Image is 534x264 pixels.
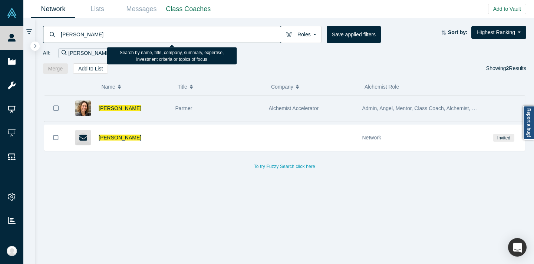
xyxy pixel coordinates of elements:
a: Class Coaches [164,0,213,18]
button: Company [271,79,357,95]
span: Results [506,65,526,71]
button: Add to List [73,63,108,74]
button: Add to Vault [488,4,526,14]
img: Ally Hoang's Account [7,246,17,256]
span: Company [271,79,293,95]
span: Partner [175,105,192,111]
span: Name [101,79,115,95]
img: Christy Canida's Profile Image [75,100,91,116]
a: [PERSON_NAME] [99,135,141,141]
span: All: [43,49,51,57]
button: Title [178,79,263,95]
button: Remove Filter [111,49,116,57]
input: Search by name, title, company, summary, expertise, investment criteria or topics of focus [60,26,281,43]
strong: Sort by: [448,29,468,35]
span: Admin, Angel, Mentor, Class Coach, Alchemist, Faculty, Partner, Lecturer [362,105,530,111]
div: Showing [486,63,526,74]
button: Bookmark [44,95,67,121]
span: Network [362,135,381,141]
span: Alchemist Accelerator [269,105,319,111]
div: [PERSON_NAME] [58,48,120,58]
button: Roles [281,26,322,43]
button: Bookmark [44,125,67,151]
button: To try Fuzzy Search click here [249,162,320,171]
span: Invited [493,134,514,142]
button: Merge [43,63,68,74]
a: Report a bug! [523,106,534,140]
img: Alchemist Vault Logo [7,8,17,18]
span: Title [178,79,187,95]
button: Name [101,79,170,95]
a: Network [31,0,75,18]
a: Messages [119,0,164,18]
a: [PERSON_NAME] [99,105,141,111]
a: Lists [75,0,119,18]
span: Alchemist Role [365,84,399,90]
button: Highest Ranking [471,26,526,39]
strong: 2 [506,65,509,71]
button: Save applied filters [327,26,381,43]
